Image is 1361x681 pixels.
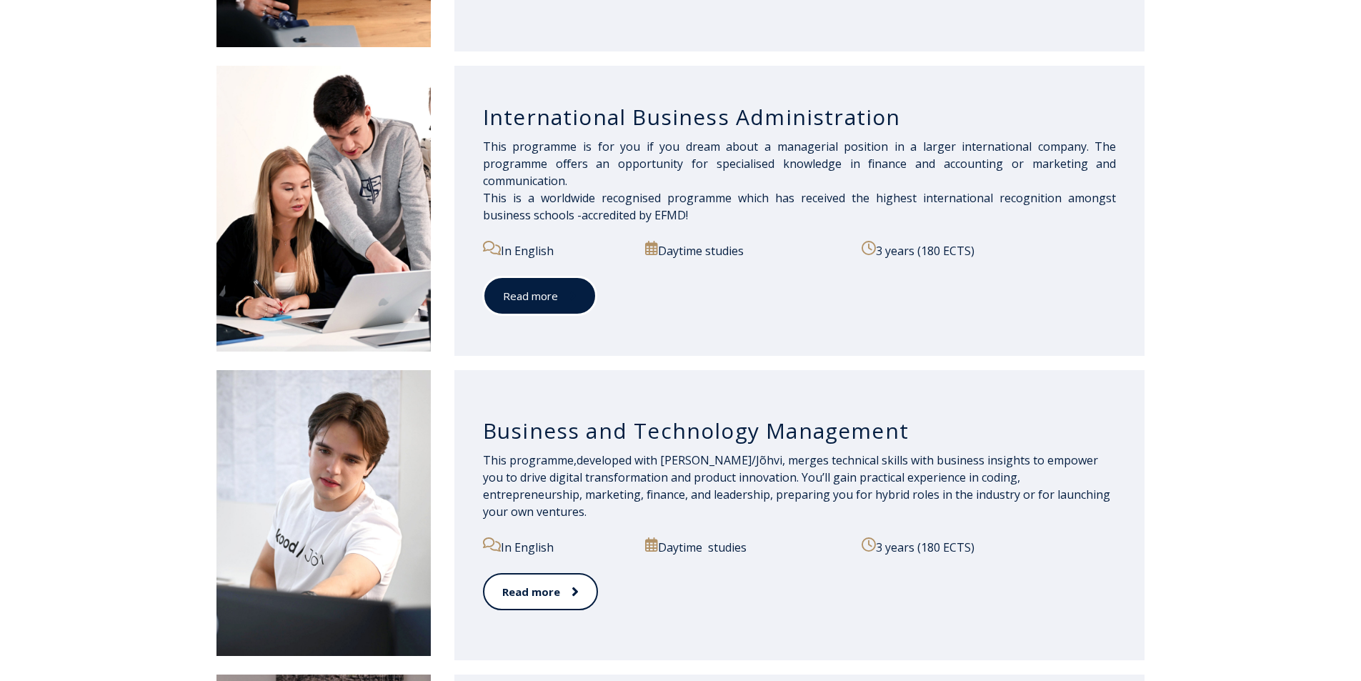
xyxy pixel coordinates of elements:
[645,241,845,259] p: Daytime studies
[483,241,629,259] p: In English
[582,207,686,223] a: accredited by EFMD
[483,104,1117,131] h3: International Business Administration
[483,452,1117,520] p: developed with [PERSON_NAME]/Jõhvi, merges technical skills with business insights to empower you...
[483,139,1117,223] span: This programme is for you if you dream about a managerial position in a larger international comp...
[216,66,431,352] img: International Business Administration
[645,537,845,556] p: Daytime studies
[216,370,431,656] img: Business and Technology Management
[483,537,629,556] p: In English
[483,417,1117,444] h3: Business and Technology Management
[483,452,577,468] span: This programme,
[483,277,597,316] a: Read more
[862,537,1116,556] p: 3 years (180 ECTS)
[483,573,598,611] a: Read more
[862,241,1116,259] p: 3 years (180 ECTS)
